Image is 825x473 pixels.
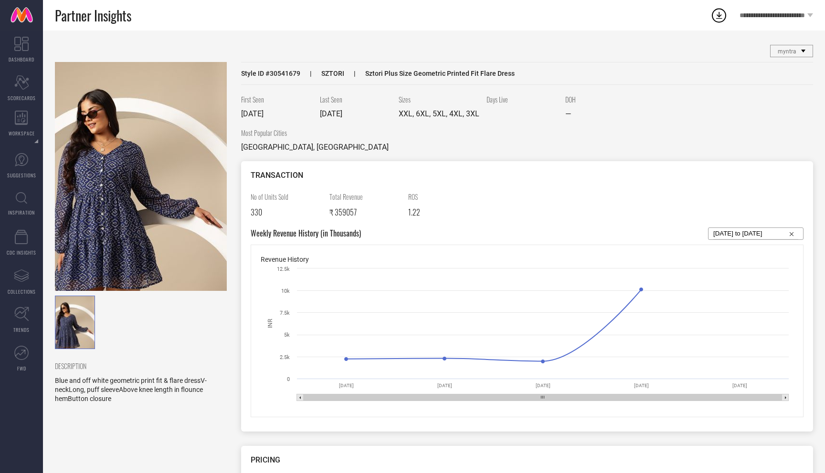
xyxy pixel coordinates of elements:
span: Weekly Revenue History (in Thousands) [251,227,361,240]
span: [DATE] [241,109,264,118]
div: Open download list [710,7,728,24]
text: 10k [281,288,290,294]
span: Revenue History [261,256,309,263]
span: COLLECTIONS [8,288,36,295]
span: SUGGESTIONS [7,172,36,179]
div: PRICING [251,455,804,464]
text: [DATE] [634,383,649,388]
span: DOH [565,94,637,104]
span: — [565,109,571,118]
text: 12.5k [277,266,290,272]
text: [DATE] [536,383,550,388]
span: CDC INSIGHTS [7,249,36,256]
span: Style ID # 30541679 [241,70,300,77]
text: 5k [284,332,290,338]
span: ROS [408,192,480,202]
text: 0 [287,376,290,382]
span: myntra [778,48,796,55]
span: Last Seen [320,94,391,104]
span: TRENDS [13,326,30,333]
span: DESCRIPTION [55,361,220,371]
span: SCORECARDS [8,94,36,102]
span: 330 [251,206,262,218]
text: [DATE] [339,383,354,388]
span: XXL, 6XL, 5XL, 4XL, 3XL [399,109,479,118]
span: [GEOGRAPHIC_DATA], [GEOGRAPHIC_DATA] [241,143,389,152]
div: TRANSACTION [251,171,804,180]
text: INR [267,319,274,328]
span: ₹ 359057 [329,206,357,218]
text: [DATE] [437,383,452,388]
span: Days Live [487,94,558,104]
span: No of Units Sold [251,192,322,202]
input: Select... [713,228,798,239]
span: Total Revenue [329,192,401,202]
span: FWD [17,365,26,372]
span: DASHBOARD [9,56,34,63]
span: Sizes [399,94,479,104]
text: 7.5k [280,310,290,316]
span: Blue and off white geometric print fit & flare dressV-neckLong, puff sleeveAbove knee length in f... [55,377,207,402]
span: WORKSPACE [9,130,35,137]
span: INSPIRATION [8,209,35,216]
span: SZTORI [300,70,344,77]
span: [DATE] [320,109,342,118]
span: First Seen [241,94,313,104]
text: [DATE] [732,383,747,388]
span: 1.22 [408,206,420,218]
span: Most Popular Cities [241,128,389,138]
span: Sztori Plus Size Geometric Printed Fit Flare Dress [344,70,515,77]
span: Partner Insights [55,6,131,25]
text: 2.5k [280,354,290,360]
